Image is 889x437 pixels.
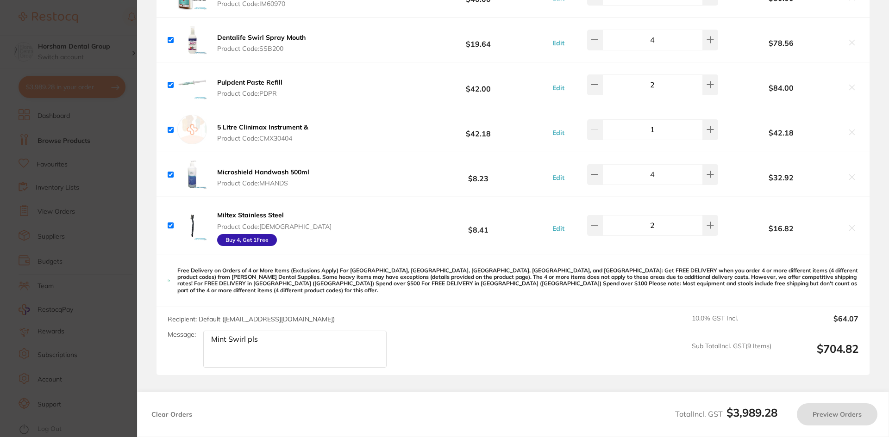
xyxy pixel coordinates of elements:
[214,78,285,98] button: Pulpdent Paste Refill Product Code:PDPR
[675,409,777,419] span: Total Incl. GST
[797,403,877,425] button: Preview Orders
[217,45,306,52] span: Product Code: SSB200
[177,25,207,55] img: MGhxcjZ5Nw
[409,76,547,93] b: $42.00
[550,224,567,233] button: Edit
[217,135,308,142] span: Product Code: CMX30404
[409,217,547,234] b: $8.41
[177,70,207,99] img: Y3g1cWlncA
[203,331,387,368] textarea: Mint Swirl pls
[550,173,567,182] button: Edit
[214,168,312,187] button: Microshield Handwash 500ml Product Code:MHANDS
[168,331,196,339] label: Message:
[217,78,282,86] b: Pulpdent Paste Refill
[217,33,306,42] b: Dentalife Swirl Spray Mouth
[217,223,332,230] span: Product Code: [DEMOGRAPHIC_DATA]
[168,315,335,323] span: Recipient: Default ( [EMAIL_ADDRESS][DOMAIN_NAME] )
[550,84,567,92] button: Edit
[177,211,207,240] img: NzlocnhqOQ
[217,234,277,246] div: Buy 4, Get 1 Free
[692,314,771,335] span: 10.0 % GST Incl.
[214,123,311,142] button: 5 Litre Clinimax Instrument & Product Code:CMX30404
[720,84,842,92] b: $84.00
[720,39,842,47] b: $78.56
[720,129,842,137] b: $42.18
[217,90,282,97] span: Product Code: PDPR
[409,166,547,183] b: $8.23
[214,211,334,246] button: Miltex Stainless Steel Product Code:[DEMOGRAPHIC_DATA] Buy 4, Get 1Free
[779,314,858,335] output: $64.07
[217,179,309,187] span: Product Code: MHANDS
[692,342,771,368] span: Sub Total Incl. GST ( 9 Items)
[550,129,567,137] button: Edit
[726,406,777,419] b: $3,989.28
[779,342,858,368] output: $704.82
[177,160,207,189] img: ZWdoeGd6Ng
[217,123,308,131] b: 5 Litre Clinimax Instrument &
[409,31,547,49] b: $19.64
[177,115,207,144] img: empty.jpg
[214,33,308,53] button: Dentalife Swirl Spray Mouth Product Code:SSB200
[177,267,858,294] p: Free Delivery on Orders of 4 or More Items (Exclusions Apply) For [GEOGRAPHIC_DATA], [GEOGRAPHIC_...
[409,121,547,138] b: $42.18
[149,403,195,425] button: Clear Orders
[217,168,309,176] b: Microshield Handwash 500ml
[720,173,842,182] b: $32.92
[217,211,284,219] b: Miltex Stainless Steel
[550,39,567,47] button: Edit
[720,224,842,233] b: $16.82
